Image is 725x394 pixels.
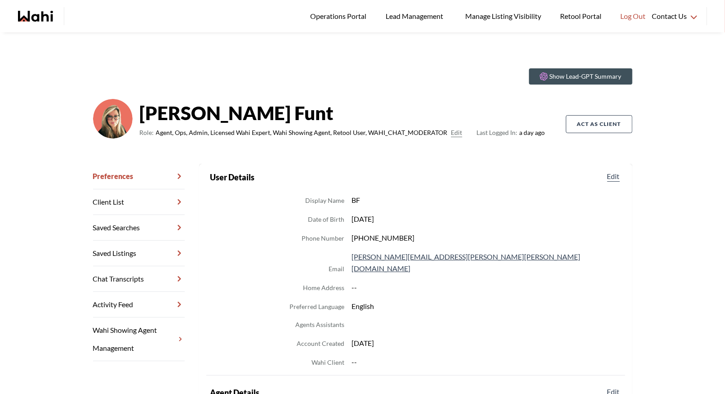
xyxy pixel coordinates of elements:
[210,171,254,184] h2: User Details
[352,356,622,368] dd: --
[93,99,133,139] img: ef0591e0ebeb142b.png
[352,232,622,244] dd: [PHONE_NUMBER]
[329,264,345,274] dt: Email
[93,164,185,189] a: Preferences
[352,194,622,206] dd: BF
[297,338,345,349] dt: Account Created
[93,266,185,292] a: Chat Transcripts
[477,127,545,138] span: a day ago
[296,319,345,330] dt: Agents Assistants
[352,282,622,293] dd: --
[529,68,632,85] button: Show Lead-GPT Summary
[352,251,622,274] dd: [PERSON_NAME][EMAIL_ADDRESS][PERSON_NAME][PERSON_NAME][DOMAIN_NAME]
[18,11,53,22] a: Wahi homepage
[302,233,345,244] dt: Phone Number
[566,115,632,133] button: Act as Client
[352,300,622,312] dd: English
[477,129,518,136] span: Last Logged In:
[605,171,622,182] button: Edit
[312,357,345,368] dt: Wahi Client
[303,282,345,293] dt: Home Address
[308,214,345,225] dt: Date of Birth
[560,10,604,22] span: Retool Portal
[93,241,185,266] a: Saved Listings
[93,215,185,241] a: Saved Searches
[620,10,645,22] span: Log Out
[310,10,369,22] span: Operations Portal
[93,292,185,318] a: Activity Feed
[140,127,154,138] span: Role:
[93,318,185,361] a: Wahi Showing Agent Management
[352,213,622,225] dd: [DATE]
[550,72,622,81] p: Show Lead-GPT Summary
[352,337,622,349] dd: [DATE]
[290,301,345,312] dt: Preferred Language
[156,127,448,138] span: Agent, Ops, Admin, Licensed Wahi Expert, Wahi Showing Agent, Retool User, WAHI_CHAT_MODERATOR
[93,189,185,215] a: Client List
[306,195,345,206] dt: Display Name
[451,127,463,138] button: Edit
[386,10,446,22] span: Lead Management
[463,10,544,22] span: Manage Listing Visibility
[140,99,545,126] strong: [PERSON_NAME] Funt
